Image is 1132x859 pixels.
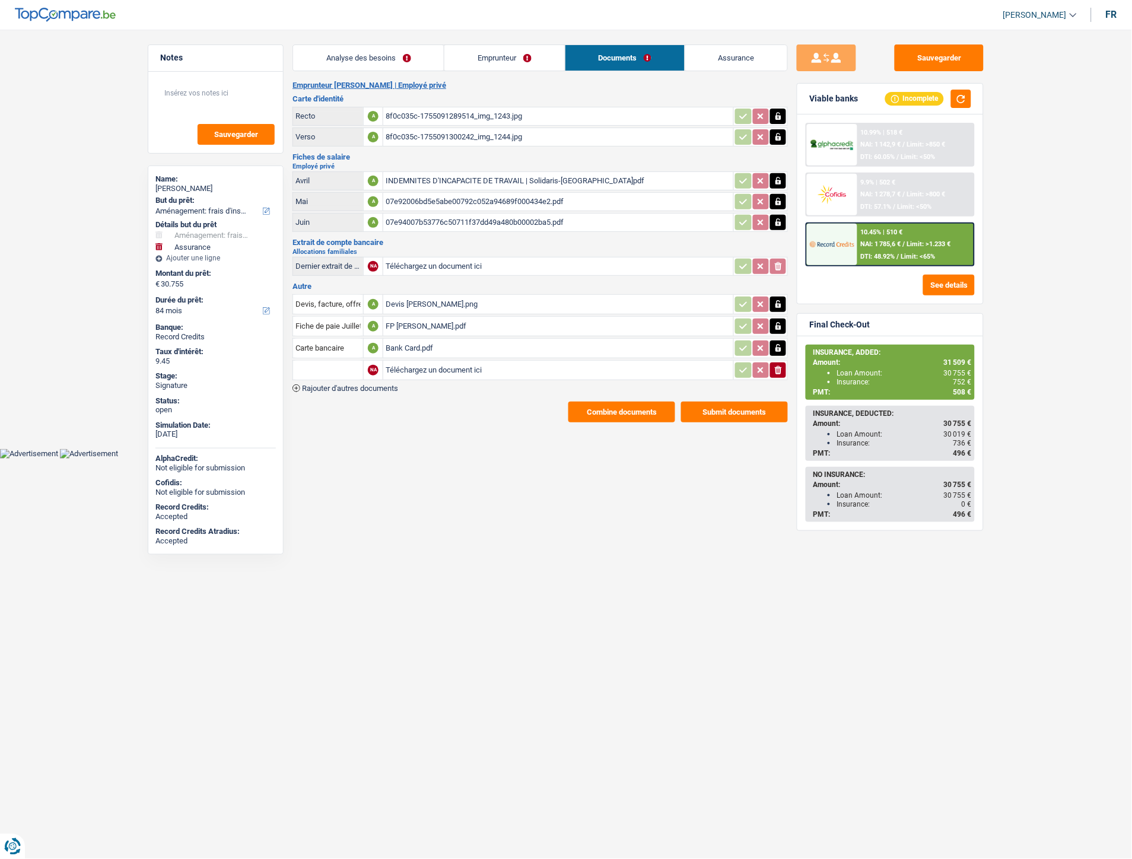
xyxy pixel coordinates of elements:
[861,129,903,136] div: 10.99% | 518 €
[1106,9,1117,20] div: fr
[809,320,870,330] div: Final Check-Out
[837,439,971,447] div: Insurance:
[155,254,276,262] div: Ajouter une ligne
[907,190,946,198] span: Limit: >800 €
[813,481,971,489] div: Amount:
[813,358,971,367] div: Amount:
[155,279,160,289] span: €
[903,141,905,148] span: /
[861,179,896,186] div: 9.9% | 502 €
[292,249,788,255] h2: Allocations familiales
[295,132,361,141] div: Verso
[155,488,276,497] div: Not eligible for submission
[155,184,276,193] div: [PERSON_NAME]
[293,45,444,71] a: Analyse des besoins
[901,253,936,260] span: Limit: <65%
[386,339,731,357] div: Bank Card.pdf
[813,388,971,396] div: PMT:
[368,176,379,186] div: A
[681,402,788,422] button: Submit documents
[861,141,901,148] span: NAI: 1 142,9 €
[685,45,787,71] a: Assurance
[15,8,116,22] img: TopCompare Logo
[368,321,379,332] div: A
[953,449,971,457] span: 496 €
[155,478,276,488] div: Cofidis:
[292,95,788,103] h3: Carte d'identité
[813,470,971,479] div: NO INSURANCE:
[292,238,788,246] h3: Extrait de compte bancaire
[953,510,971,518] span: 496 €
[386,172,731,190] div: INDEMNITES D'INCAPACITE DE TRAVAIL | Solidaris-[GEOGRAPHIC_DATA]pdf
[160,53,271,63] h5: Notes
[810,183,854,205] img: Cofidis
[953,378,971,386] span: 752 €
[295,262,361,271] div: Dernier extrait de compte pour vos allocations familiales
[809,94,858,104] div: Viable banks
[292,384,398,392] button: Rajouter d'autres documents
[292,153,788,161] h3: Fiches de salaire
[198,124,275,145] button: Sauvegarder
[295,197,361,206] div: Mai
[295,112,361,120] div: Recto
[861,253,895,260] span: DTI: 48.92%
[897,253,899,260] span: /
[994,5,1077,25] a: [PERSON_NAME]
[837,369,971,377] div: Loan Amount:
[813,449,971,457] div: PMT:
[386,295,731,313] div: Devis [PERSON_NAME].png
[897,153,899,161] span: /
[837,430,971,438] div: Loan Amount:
[837,500,971,508] div: Insurance:
[813,510,971,518] div: PMT:
[295,176,361,185] div: Avril
[155,196,274,205] label: But du prêt:
[368,217,379,228] div: A
[295,218,361,227] div: Juin
[155,332,276,342] div: Record Credits
[565,45,685,71] a: Documents
[155,512,276,521] div: Accepted
[60,449,118,459] img: Advertisement
[885,92,944,105] div: Incomplete
[907,141,946,148] span: Limit: >850 €
[155,463,276,473] div: Not eligible for submission
[155,405,276,415] div: open
[155,430,276,439] div: [DATE]
[861,228,903,236] div: 10.45% | 510 €
[961,500,971,508] span: 0 €
[813,409,971,418] div: INSURANCE, DEDUCTED:
[368,196,379,207] div: A
[155,357,276,366] div: 9.45
[943,369,971,377] span: 30 755 €
[155,454,276,463] div: AlphaCredit:
[861,190,901,198] span: NAI: 1 278,7 €
[155,371,276,381] div: Stage:
[368,365,379,376] div: NA
[893,203,896,211] span: /
[214,131,258,138] span: Sauvegarder
[155,396,276,406] div: Status:
[155,220,276,230] div: Détails but du prêt
[155,502,276,512] div: Record Credits:
[837,378,971,386] div: Insurance:
[943,419,971,428] span: 30 755 €
[386,193,731,211] div: 07e92006bd5e5abe00792c052a94689f000434e2.pdf
[837,491,971,500] div: Loan Amount:
[943,491,971,500] span: 30 755 €
[155,421,276,430] div: Simulation Date:
[155,295,274,305] label: Durée du prêt:
[568,402,675,422] button: Combine documents
[810,233,854,255] img: Record Credits
[368,343,379,354] div: A
[903,190,905,198] span: /
[903,240,905,248] span: /
[943,358,971,367] span: 31 509 €
[368,111,379,122] div: A
[155,174,276,184] div: Name:
[386,214,731,231] div: 07e94007b53776c50711f37dd49a480b00002ba5.pdf
[861,203,892,211] span: DTI: 57.1%
[923,275,975,295] button: See details
[386,107,731,125] div: 8f0c035c-1755091289514_img_1243.jpg
[1003,10,1067,20] span: [PERSON_NAME]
